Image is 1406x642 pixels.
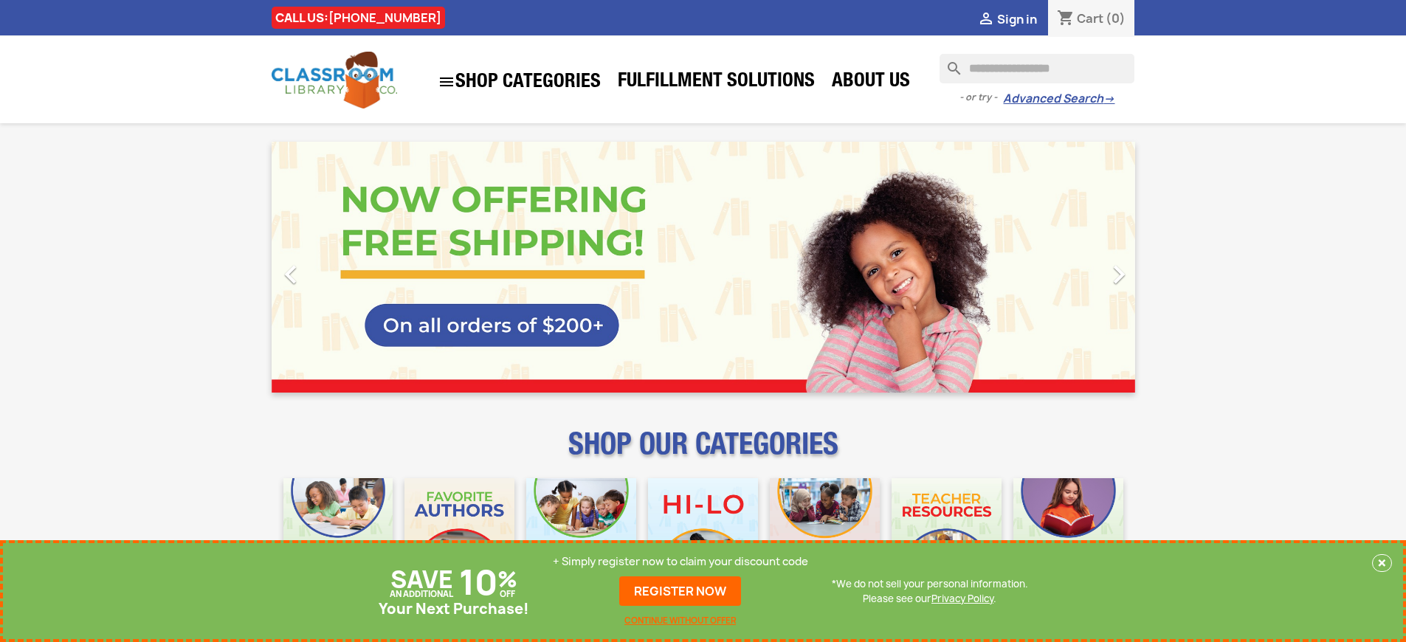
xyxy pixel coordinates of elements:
img: CLC_Favorite_Authors_Mobile.jpg [404,478,514,588]
span: → [1103,92,1114,106]
a: [PHONE_NUMBER] [328,10,441,26]
img: CLC_Bulk_Mobile.jpg [283,478,393,588]
img: CLC_HiLo_Mobile.jpg [648,478,758,588]
i:  [1100,256,1137,293]
p: SHOP OUR CATEGORIES [272,440,1135,466]
a: Advanced Search→ [1003,92,1114,106]
span: Sign in [997,11,1037,27]
input: Search [940,54,1134,83]
i:  [438,73,455,91]
ul: Carousel container [272,142,1135,393]
img: CLC_Phonics_And_Decodables_Mobile.jpg [526,478,636,588]
a: Next [1005,142,1135,393]
span: Cart [1077,10,1103,27]
a: Previous [272,142,402,393]
a: Fulfillment Solutions [610,68,822,97]
a: SHOP CATEGORIES [430,66,608,98]
a:  Sign in [977,11,1037,27]
i: shopping_cart [1057,10,1075,28]
img: CLC_Teacher_Resources_Mobile.jpg [892,478,1002,588]
img: CLC_Dyslexia_Mobile.jpg [1013,478,1123,588]
a: About Us [824,68,917,97]
span: (0) [1106,10,1126,27]
img: Classroom Library Company [272,52,397,108]
i:  [977,11,995,29]
div: CALL US: [272,7,445,29]
span: - or try - [959,90,1003,105]
i: search [940,54,957,72]
i:  [272,256,309,293]
img: CLC_Fiction_Nonfiction_Mobile.jpg [770,478,880,588]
